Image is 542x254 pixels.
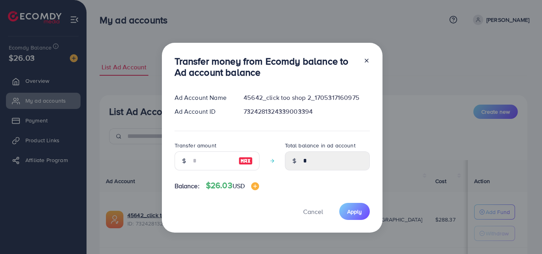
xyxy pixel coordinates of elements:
span: Cancel [303,207,323,216]
img: image [238,156,253,166]
span: USD [233,181,245,190]
label: Transfer amount [175,141,216,149]
button: Apply [339,203,370,220]
span: Balance: [175,181,200,191]
img: image [251,182,259,190]
h4: $26.03 [206,181,259,191]
iframe: Chat [508,218,536,248]
div: 7324281324339003394 [237,107,376,116]
h3: Transfer money from Ecomdy balance to Ad account balance [175,55,357,78]
div: Ad Account ID [168,107,238,116]
div: Ad Account Name [168,93,238,102]
span: Apply [347,208,362,216]
label: Total balance in ad account [285,141,356,149]
button: Cancel [293,203,333,220]
div: 45642_click too shop 2_1705317160975 [237,93,376,102]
